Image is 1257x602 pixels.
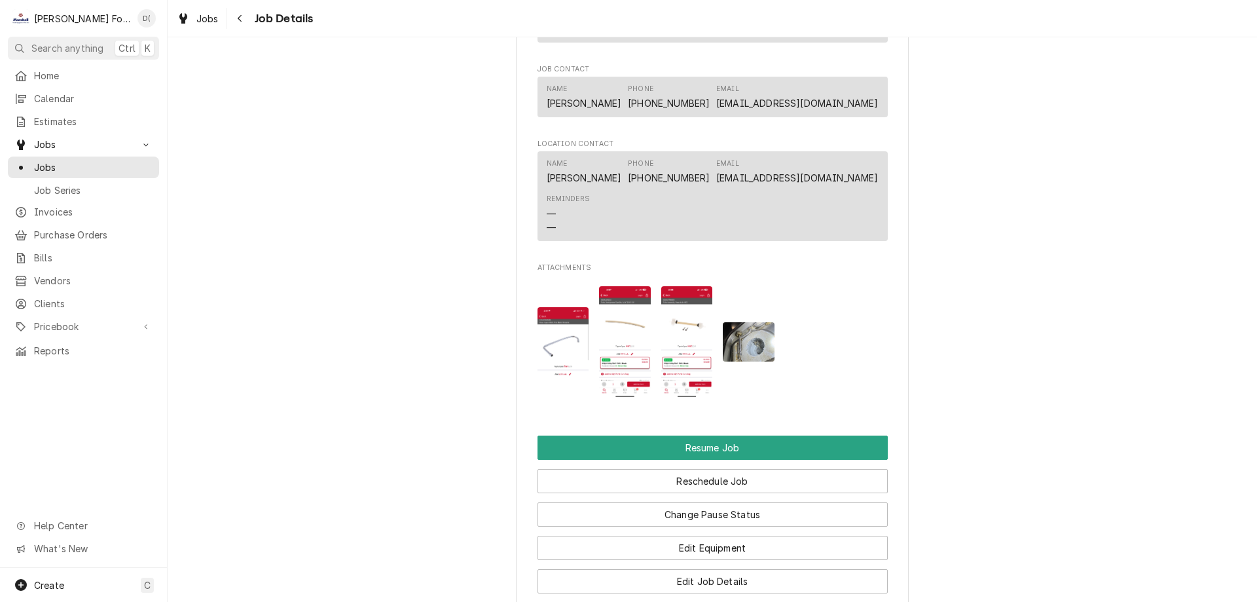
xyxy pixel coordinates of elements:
a: Purchase Orders [8,224,159,246]
span: C [144,578,151,592]
div: Email [716,84,878,110]
span: Job Contact [537,64,888,75]
span: Home [34,69,153,83]
a: Go to What's New [8,538,159,559]
span: Invoices [34,205,153,219]
a: [PHONE_NUMBER] [628,172,710,183]
span: Jobs [34,138,133,151]
span: Pricebook [34,320,133,333]
img: dI4lQqXLQWu2WEOVLvxM [537,307,589,377]
span: What's New [34,542,151,555]
a: [EMAIL_ADDRESS][DOMAIN_NAME] [716,98,878,109]
div: Contact [537,77,888,117]
div: Marshall Food Equipment Service's Avatar [12,9,30,28]
div: Button Group Row [537,493,888,527]
span: Attachments [537,276,888,408]
div: Phone [628,84,710,110]
span: Attachments [537,263,888,273]
span: Search anything [31,41,103,55]
div: Job Contact [537,64,888,123]
button: Navigate back [230,8,251,29]
a: Jobs [172,8,224,29]
span: Location Contact [537,139,888,149]
div: Name [547,159,568,169]
button: Edit Job Details [537,569,888,593]
span: Vendors [34,274,153,288]
span: K [145,41,151,55]
div: Button Group Row [537,460,888,493]
a: Calendar [8,88,159,109]
a: Estimates [8,111,159,132]
div: Button Group Row [537,527,888,560]
a: Vendors [8,270,159,292]
button: Edit Equipment [537,536,888,560]
div: — [547,221,556,235]
img: G69DT0GWQZq5REjEXUQB [661,286,713,398]
span: Jobs [34,160,153,174]
span: Reports [34,344,153,358]
div: Reminders [547,194,590,234]
img: AJQjmCutQmiNheYJ4IEx [599,286,651,398]
button: Reschedule Job [537,469,888,493]
div: Button Group Row [537,560,888,593]
div: Email [716,159,739,169]
span: Job Details [251,10,314,28]
div: — [547,207,556,221]
div: Location Contact [537,139,888,247]
span: Create [34,580,64,591]
span: Jobs [196,12,219,26]
span: Ctrl [118,41,136,55]
span: Estimates [34,115,153,128]
div: M [12,9,30,28]
span: Job Series [34,183,153,197]
div: Name [547,84,622,110]
div: Contact [537,151,888,241]
a: Job Series [8,179,159,201]
span: Bills [34,251,153,265]
button: Search anythingCtrlK [8,37,159,60]
a: Clients [8,293,159,314]
button: Change Pause Status [537,502,888,527]
div: Job Contact List [537,77,888,122]
span: Calendar [34,92,153,105]
div: Derek Testa (81)'s Avatar [137,9,156,28]
a: Bills [8,247,159,269]
div: Email [716,84,739,94]
a: Go to Help Center [8,515,159,536]
div: [PERSON_NAME] Food Equipment Service [34,12,130,26]
span: Clients [34,297,153,310]
a: [EMAIL_ADDRESS][DOMAIN_NAME] [716,172,878,183]
a: Go to Jobs [8,134,159,155]
div: Reminders [547,194,590,204]
a: Invoices [8,201,159,223]
div: Phone [628,159,653,169]
a: Go to Pricebook [8,316,159,337]
div: Button Group Row [537,436,888,460]
div: [PERSON_NAME] [547,96,622,110]
button: Resume Job [537,436,888,460]
span: Help Center [34,519,151,533]
div: Phone [628,84,653,94]
a: Home [8,65,159,86]
div: Email [716,159,878,185]
img: bLiwFvJ8QwOP6omZ4n31 [723,322,774,361]
div: D( [137,9,156,28]
div: [PERSON_NAME] [547,171,622,185]
a: Reports [8,340,159,362]
span: Purchase Orders [34,228,153,242]
div: Location Contact List [537,151,888,247]
a: Jobs [8,157,159,178]
div: Phone [628,159,710,185]
a: [PHONE_NUMBER] [628,98,710,109]
div: Attachments [537,263,888,408]
div: Name [547,159,622,185]
div: Name [547,84,568,94]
